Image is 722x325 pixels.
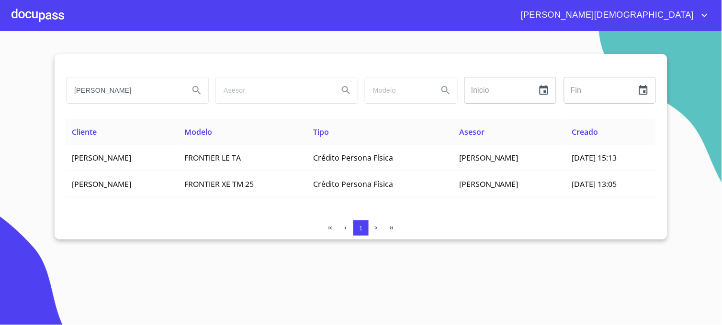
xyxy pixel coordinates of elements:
button: account of current user [514,8,711,23]
span: Creado [572,127,598,137]
span: [PERSON_NAME] [459,179,519,189]
span: [PERSON_NAME] [72,179,131,189]
span: Crédito Persona Física [313,152,394,163]
span: [PERSON_NAME] [72,152,131,163]
button: 1 [353,220,369,236]
span: Tipo [313,127,329,137]
span: [DATE] 13:05 [572,179,617,189]
input: search [365,77,430,103]
span: Cliente [72,127,97,137]
span: [PERSON_NAME][DEMOGRAPHIC_DATA] [514,8,699,23]
span: Modelo [184,127,212,137]
button: Search [335,79,358,102]
span: 1 [359,225,362,232]
input: search [67,77,181,103]
span: [PERSON_NAME] [459,152,519,163]
span: [DATE] 15:13 [572,152,617,163]
span: Crédito Persona Física [313,179,394,189]
button: Search [185,79,208,102]
button: Search [434,79,457,102]
input: search [216,77,331,103]
span: FRONTIER XE TM 25 [184,179,254,189]
span: FRONTIER LE TA [184,152,241,163]
span: Asesor [459,127,485,137]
